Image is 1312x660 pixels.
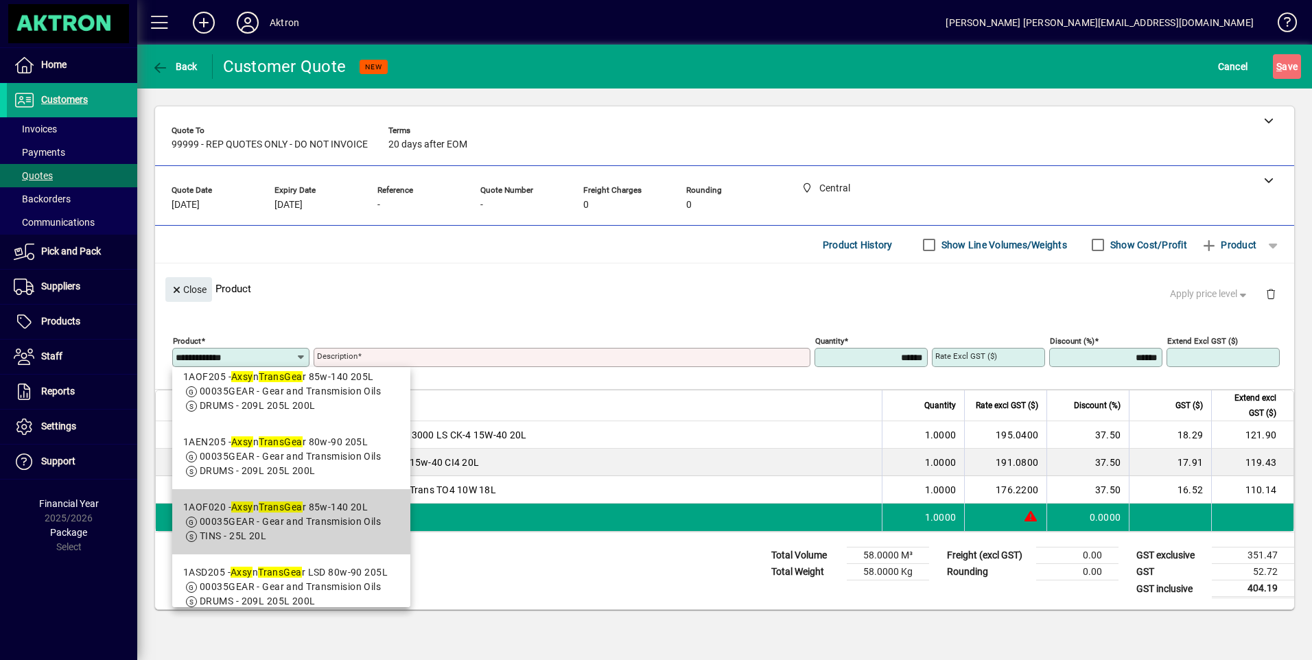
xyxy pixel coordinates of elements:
[1036,564,1118,580] td: 0.00
[1129,580,1212,598] td: GST inclusive
[1129,476,1211,504] td: 16.52
[183,500,381,515] div: 1AOF020 - n r 85w-140 20L
[173,336,201,346] mat-label: Product
[847,547,929,564] td: 58.0000 M³
[14,193,71,204] span: Backorders
[148,54,201,79] button: Back
[973,483,1038,497] div: 176.2200
[200,386,381,397] span: 00035GEAR - Gear and Transmision Oils
[41,386,75,397] span: Reports
[7,445,137,479] a: Support
[924,398,956,413] span: Quantity
[823,234,893,256] span: Product History
[172,139,368,150] span: 99999 - REP QUOTES ONLY - DO NOT INVOICE
[200,516,381,527] span: 00035GEAR - Gear and Transmision Oils
[1129,547,1212,564] td: GST exclusive
[41,94,88,105] span: Customers
[1254,277,1287,310] button: Delete
[7,48,137,82] a: Home
[1212,547,1294,564] td: 351.47
[259,436,303,447] em: TransGea
[41,316,80,327] span: Products
[41,351,62,362] span: Staff
[1046,449,1129,476] td: 37.50
[200,596,316,606] span: DRUMS - 209L 205L 200L
[7,410,137,444] a: Settings
[1129,564,1212,580] td: GST
[1170,287,1250,301] span: Apply price level
[39,498,99,509] span: Financial Year
[1046,504,1129,531] td: 0.0000
[946,12,1254,34] div: [PERSON_NAME] [PERSON_NAME][EMAIL_ADDRESS][DOMAIN_NAME]
[1175,398,1203,413] span: GST ($)
[1212,580,1294,598] td: 404.19
[1046,476,1129,504] td: 37.50
[137,54,213,79] app-page-header-button: Back
[480,200,483,211] span: -
[1046,421,1129,449] td: 37.50
[200,451,381,462] span: 00035GEAR - Gear and Transmision Oils
[14,170,53,181] span: Quotes
[172,489,410,554] mat-option: 1AOF020 - Axsyn TransGear 85w-140 20L
[1108,238,1187,252] label: Show Cost/Profit
[1036,547,1118,564] td: 0.00
[583,200,589,211] span: 0
[7,164,137,187] a: Quotes
[1276,61,1282,72] span: S
[41,421,76,432] span: Settings
[200,400,316,411] span: DRUMS - 209L 205L 200L
[1211,476,1293,504] td: 110.14
[231,567,253,578] em: Axsy
[317,351,358,361] mat-label: Description
[231,371,253,382] em: Axsy
[155,263,1294,314] div: Product
[338,428,527,442] span: Petronas Urania 3000 LS CK-4 15W-40 20L
[14,147,65,158] span: Payments
[41,456,75,467] span: Support
[940,564,1036,580] td: Rounding
[182,10,226,35] button: Add
[165,277,212,302] button: Close
[847,564,929,580] td: 58.0000 Kg
[1211,421,1293,449] td: 121.90
[764,547,847,564] td: Total Volume
[377,200,380,211] span: -
[388,139,467,150] span: 20 days after EOM
[7,187,137,211] a: Backorders
[1220,390,1276,421] span: Extend excl GST ($)
[258,567,302,578] em: TransGea
[41,281,80,292] span: Suppliers
[171,279,207,301] span: Close
[935,351,997,361] mat-label: Rate excl GST ($)
[259,502,303,512] em: TransGea
[925,456,957,469] span: 1.0000
[686,200,692,211] span: 0
[973,456,1038,469] div: 191.0800
[939,238,1067,252] label: Show Line Volumes/Weights
[270,12,299,34] div: Aktron
[7,270,137,304] a: Suppliers
[1074,398,1121,413] span: Discount (%)
[365,62,382,71] span: NEW
[7,211,137,234] a: Communications
[338,483,496,497] span: Petronas Tutela Trans TO4 10W 18L
[1276,56,1298,78] span: ave
[172,200,200,211] span: [DATE]
[1212,564,1294,580] td: 52.72
[41,246,101,257] span: Pick and Pack
[41,59,67,70] span: Home
[14,217,95,228] span: Communications
[973,428,1038,442] div: 195.0400
[200,465,316,476] span: DRUMS - 209L 205L 200L
[7,375,137,409] a: Reports
[231,436,253,447] em: Axsy
[1164,282,1255,307] button: Apply price level
[7,235,137,269] a: Pick and Pack
[274,200,303,211] span: [DATE]
[172,359,410,424] mat-option: 1AOF205 - Axsyn TransGear 85w-140 205L
[183,435,381,449] div: 1AEN205 - n r 80w-90 205L
[226,10,270,35] button: Profile
[764,564,847,580] td: Total Weight
[925,483,957,497] span: 1.0000
[1211,449,1293,476] td: 119.43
